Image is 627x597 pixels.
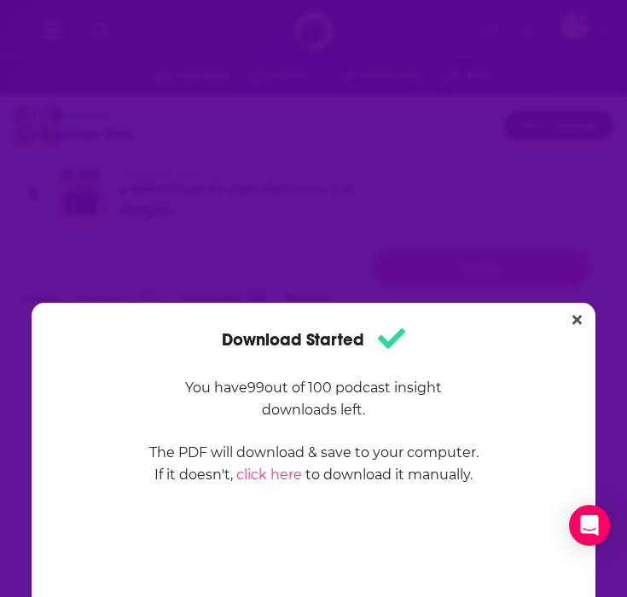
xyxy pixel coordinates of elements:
[222,323,405,356] h1: Download Started
[236,467,302,483] a: click here
[148,377,479,421] p: You have 99 out of 100 podcast insight downloads left.
[569,505,610,546] div: Open Intercom Messenger
[566,310,589,331] button: Close
[148,442,479,486] p: The PDF will download & save to your computer. If it doesn't, to download it manually.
